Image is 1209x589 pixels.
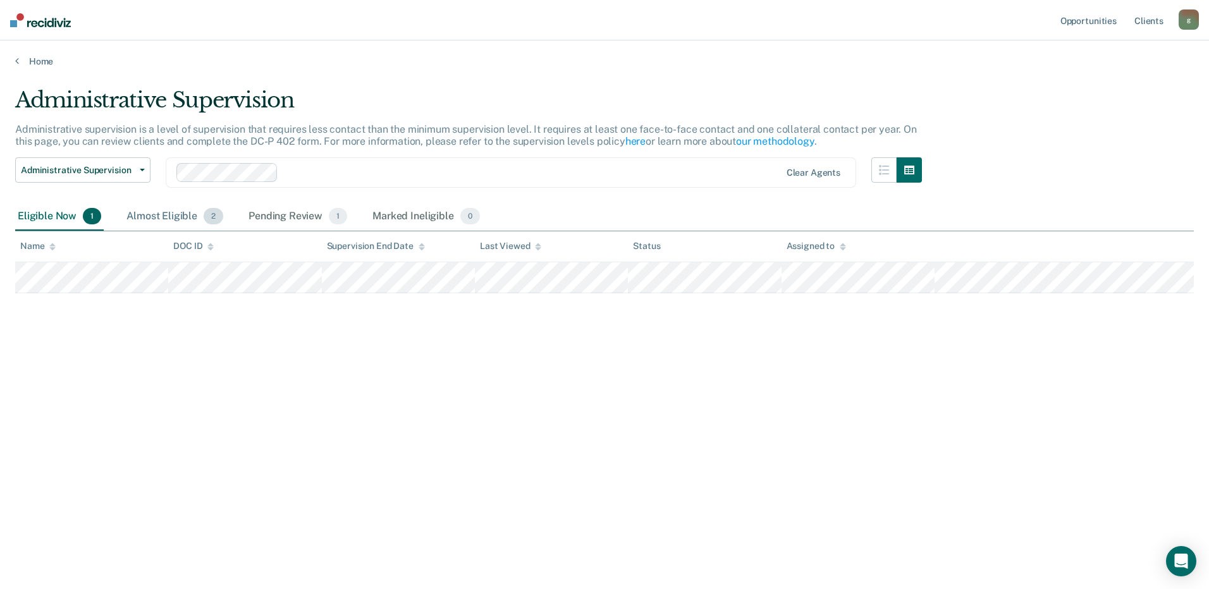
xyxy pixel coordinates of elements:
[15,123,917,147] p: Administrative supervision is a level of supervision that requires less contact than the minimum ...
[204,208,223,224] span: 2
[15,87,922,123] div: Administrative Supervision
[480,241,541,252] div: Last Viewed
[124,203,226,231] div: Almost Eligible2
[246,203,350,231] div: Pending Review1
[633,241,660,252] div: Status
[370,203,482,231] div: Marked Ineligible0
[20,241,56,252] div: Name
[10,13,71,27] img: Recidiviz
[329,208,347,224] span: 1
[460,208,480,224] span: 0
[625,135,646,147] a: here
[1179,9,1199,30] button: g
[787,167,840,178] div: Clear agents
[173,241,214,252] div: DOC ID
[15,203,104,231] div: Eligible Now1
[21,165,135,176] span: Administrative Supervision
[327,241,425,252] div: Supervision End Date
[1166,546,1196,576] div: Open Intercom Messenger
[83,208,101,224] span: 1
[15,157,150,183] button: Administrative Supervision
[736,135,814,147] a: our methodology
[15,56,1194,67] a: Home
[787,241,846,252] div: Assigned to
